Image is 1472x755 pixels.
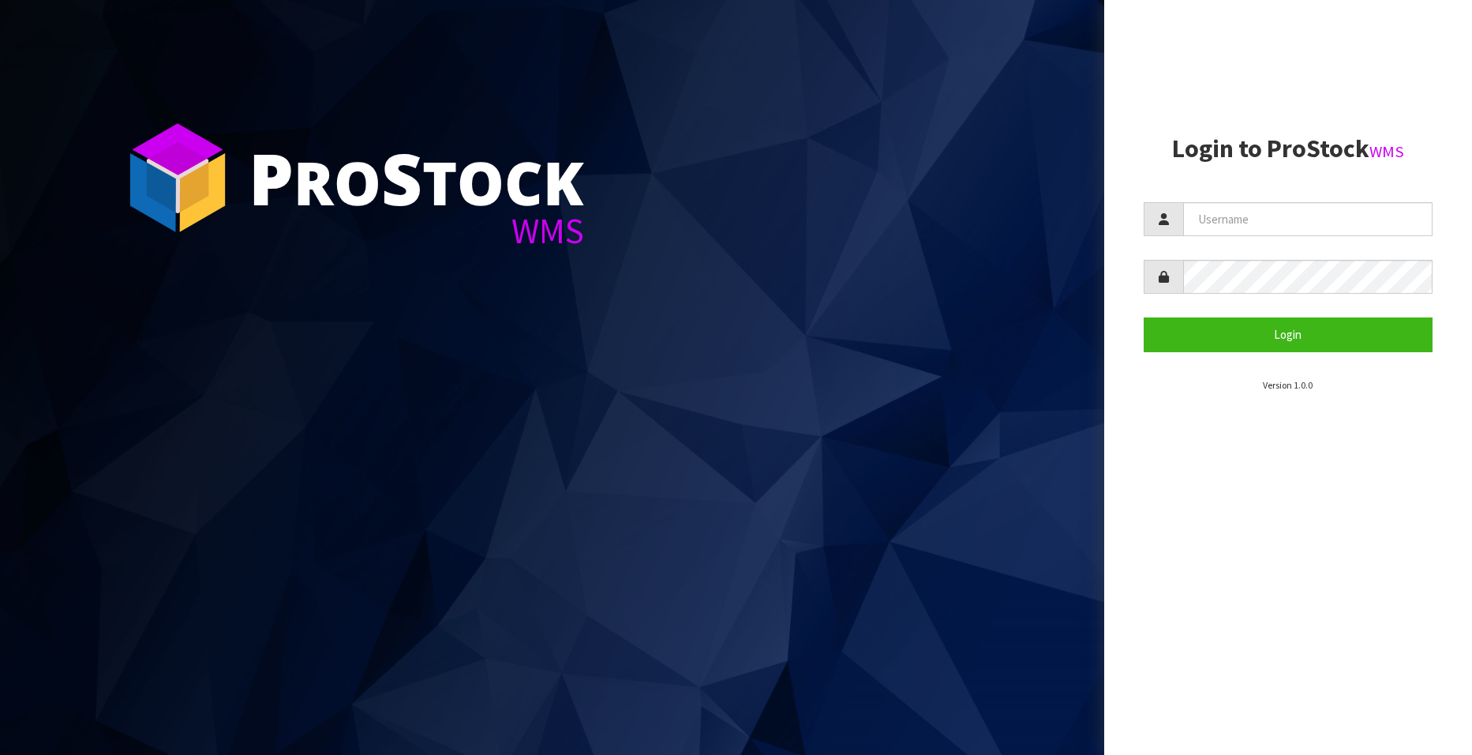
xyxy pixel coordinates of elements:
[1369,141,1404,162] small: WMS
[1144,135,1433,163] h2: Login to ProStock
[1183,202,1433,236] input: Username
[381,130,422,226] span: S
[118,118,237,237] img: ProStock Cube
[1144,317,1433,351] button: Login
[1263,379,1313,391] small: Version 1.0.0
[249,130,294,226] span: P
[249,142,584,213] div: ro tock
[249,213,584,249] div: WMS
